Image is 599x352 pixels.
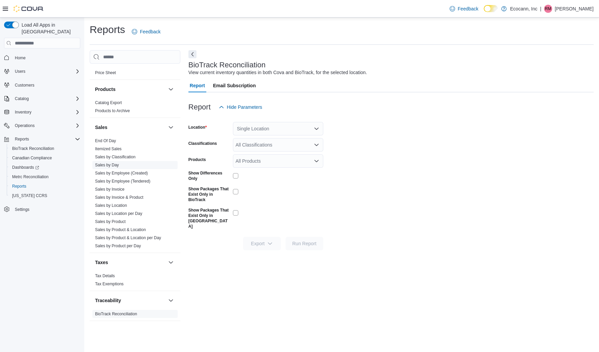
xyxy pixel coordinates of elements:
button: Customers [1,80,83,90]
button: Open list of options [314,126,319,131]
div: Ray Markland [544,5,552,13]
button: Traceability [95,297,166,304]
a: [US_STATE] CCRS [9,192,50,200]
button: Open list of options [314,158,319,164]
span: Catalog [12,95,80,103]
button: Reports [12,135,32,143]
a: Price Sheet [95,70,116,75]
span: Settings [15,207,29,212]
span: Hide Parameters [227,104,262,110]
a: Sales by Location [95,203,127,208]
a: Sales by Product [95,219,126,224]
a: Sales by Invoice [95,187,124,192]
a: Sales by Day [95,163,119,167]
h3: Sales [95,124,108,131]
button: Sales [167,123,175,131]
span: Canadian Compliance [12,155,52,161]
a: Products to Archive [95,108,130,113]
button: Products [167,85,175,93]
a: Feedback [447,2,481,15]
nav: Complex example [4,50,80,232]
span: [US_STATE] CCRS [12,193,47,198]
a: Home [12,54,28,62]
span: Home [12,53,80,62]
button: BioTrack Reconciliation [7,144,83,153]
span: Dashboards [9,163,80,171]
span: BioTrack Reconciliation [9,145,80,153]
a: Sales by Employee (Tendered) [95,179,150,184]
a: Sales by Employee (Created) [95,171,148,175]
a: Itemized Sales [95,147,122,151]
button: [US_STATE] CCRS [7,191,83,200]
a: Tax Details [95,274,115,278]
button: Run Report [286,237,323,250]
span: Customers [12,81,80,89]
span: Home [15,55,26,61]
span: Customers [15,83,34,88]
span: Email Subscription [213,79,256,92]
span: Export [247,237,277,250]
span: Metrc Reconciliation [12,174,49,180]
a: Sales by Product per Day [95,244,141,248]
button: Next [188,50,197,58]
h3: Products [95,86,116,93]
a: Sales by Product & Location [95,227,146,232]
h3: Report [188,103,211,111]
div: Taxes [90,272,180,291]
button: Export [243,237,281,250]
button: Reports [1,134,83,144]
button: Users [12,67,28,75]
label: Location [188,125,207,130]
span: Reports [15,136,29,142]
a: Sales by Invoice & Product [95,195,143,200]
label: Show Packages That Exist Only in BioTrack [188,186,230,202]
a: Metrc Reconciliation [9,173,51,181]
p: | [540,5,541,13]
a: Tax Exemptions [95,282,124,286]
h3: Taxes [95,259,108,266]
h1: Reports [90,23,125,36]
span: Dashboards [12,165,39,170]
span: Run Report [292,240,317,247]
span: Report [190,79,205,92]
span: BioTrack Reconciliation [12,146,54,151]
button: Users [1,67,83,76]
span: Operations [15,123,35,128]
span: Reports [12,184,26,189]
span: Inventory [15,109,31,115]
button: Inventory [1,107,83,117]
span: Users [15,69,25,74]
div: Traceability [90,310,180,321]
h3: BioTrack Reconciliation [188,61,266,69]
a: BioTrack Reconciliation [95,312,137,316]
span: Washington CCRS [9,192,80,200]
a: Feedback [129,25,163,38]
button: Operations [1,121,83,130]
span: Feedback [140,28,160,35]
a: BioTrack Reconciliation [9,145,57,153]
span: Inventory [12,108,80,116]
p: [PERSON_NAME] [555,5,594,13]
button: Operations [12,122,37,130]
span: Canadian Compliance [9,154,80,162]
div: Products [90,99,180,118]
img: Cova [13,5,44,12]
a: Catalog Export [95,100,122,105]
button: Hide Parameters [216,100,265,114]
a: Reports [9,182,29,190]
a: Dashboards [9,163,42,171]
button: Canadian Compliance [7,153,83,163]
label: Show Packages That Exist Only in [GEOGRAPHIC_DATA] [188,207,230,229]
h3: Traceability [95,297,121,304]
a: Customers [12,81,37,89]
span: Load All Apps in [GEOGRAPHIC_DATA] [19,22,80,35]
span: Settings [12,205,80,214]
a: Sales by Location per Day [95,211,142,216]
span: Reports [12,135,80,143]
button: Traceability [167,296,175,305]
span: Reports [9,182,80,190]
label: Classifications [188,141,217,146]
div: View current inventory quantities in both Cova and BioTrack, for the selected location. [188,69,367,76]
button: Reports [7,182,83,191]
